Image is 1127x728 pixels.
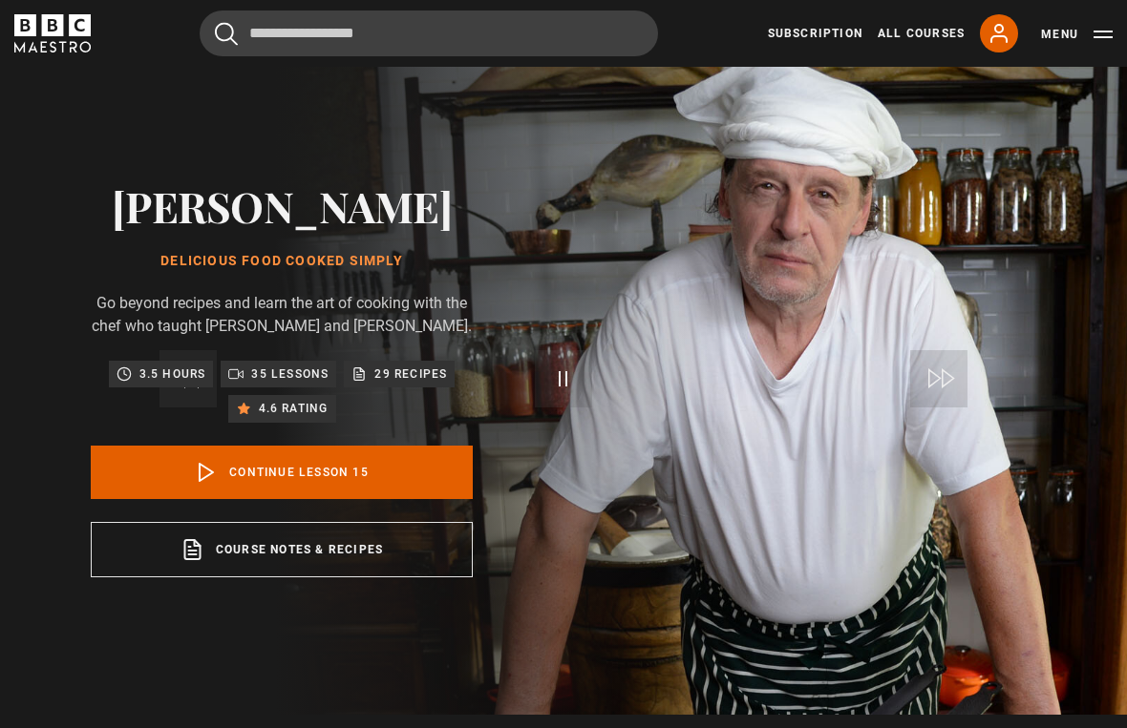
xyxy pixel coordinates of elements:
[374,364,447,384] p: 29 recipes
[215,22,238,46] button: Submit the search query
[200,10,658,56] input: Search
[91,522,473,577] a: Course notes & recipes
[768,25,862,42] a: Subscription
[1041,25,1113,44] button: Toggle navigation
[91,292,473,338] p: Go beyond recipes and learn the art of cooking with the chef who taught [PERSON_NAME] and [PERSON...
[878,25,965,42] a: All Courses
[259,399,329,418] p: 4.6 rating
[91,446,473,499] a: Continue lesson 15
[139,364,206,384] p: 3.5 hours
[91,254,473,269] h1: Delicious Food Cooked Simply
[91,181,473,230] h2: [PERSON_NAME]
[14,14,91,52] svg: BBC Maestro
[251,364,329,384] p: 35 lessons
